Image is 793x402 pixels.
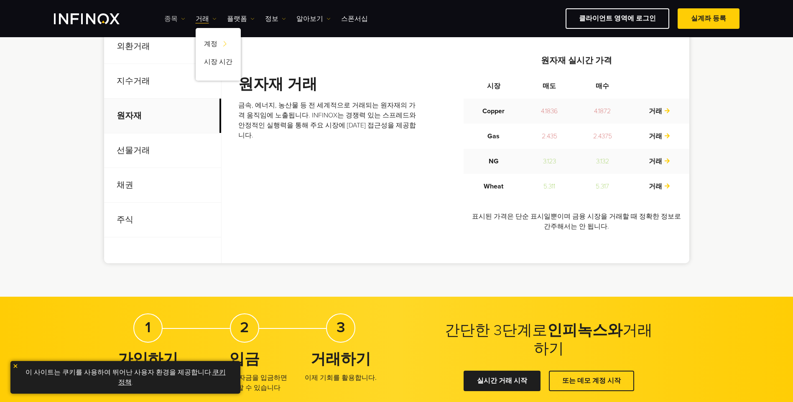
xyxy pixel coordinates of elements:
a: 종목 [164,14,185,24]
p: 채권 [104,168,221,203]
a: 실시간 거래 시작 [464,371,541,391]
p: 이제 기회를 활용합니다. [297,373,385,383]
th: 매수 [575,74,630,99]
td: 3.123 [523,149,575,174]
p: 원자재 [104,99,221,133]
td: 4.1836 [523,99,575,124]
a: INFINOX Logo [54,13,139,24]
strong: 인피녹스와 [547,321,622,339]
strong: 거래하기 [311,350,371,368]
p: 이 사이트는 쿠키를 사용하여 뛰어난 사용자 환경을 제공합니다. . [15,365,236,389]
strong: 1 [145,318,151,336]
th: 매도 [523,74,575,99]
td: NG [464,149,523,174]
a: 스폰서십 [341,14,368,24]
a: 거래 [649,182,671,191]
a: 정보 [265,14,286,24]
th: 시장 [464,74,523,99]
a: 또는 데모 계정 시작 [549,371,634,391]
strong: 입금 [229,350,260,368]
a: 실계좌 등록 [678,8,739,29]
strong: 2 [240,318,249,336]
td: 2.435 [523,124,575,149]
strong: 가입하기 [118,350,178,368]
a: 거래 [649,107,671,115]
a: 클라이언트 영역에 로그인 [566,8,669,29]
a: 계정 [196,36,241,54]
p: 지수거래 [104,64,221,99]
p: 거래 계정에 자금을 입금하면 바로 사용할 수 있습니다 [200,373,288,393]
h2: 간단한 3단계로 거래하기 [444,321,653,358]
a: 플랫폼 [227,14,255,24]
strong: 3 [337,318,345,336]
a: 거래 [196,14,217,24]
p: 금속, 에너지, 농산물 등 전 세계적으로 거래되는 원자재의 가격 움직임에 노출됩니다. INFINOX는 경쟁력 있는 스프레드와 안정적인 실행력을 통해 주요 시장에 [DATE] ... [238,100,419,140]
td: Copper [464,99,523,124]
td: Wheat [464,174,523,199]
strong: 원자재 실시간 가격 [541,56,612,66]
td: 2.4375 [575,124,630,149]
td: Gas [464,124,523,149]
p: 주식 [104,203,221,237]
td: 5.311 [523,174,575,199]
a: 알아보기 [296,14,331,24]
img: yellow close icon [13,363,18,369]
p: 외환거래 [104,29,221,64]
p: 선물거래 [104,133,221,168]
td: 4.1872 [575,99,630,124]
strong: 원자재 거래 [238,75,317,93]
a: 시장 시간 [196,54,241,72]
a: 거래 [649,157,671,165]
p: 표시된 가격은 단순 표시일뿐이며 금융 시장을 거래할 때 정확한 정보로 간주해서는 안 됩니다. [464,211,689,232]
a: 거래 [649,132,671,140]
td: 5.317 [575,174,630,199]
td: 3.132 [575,149,630,174]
